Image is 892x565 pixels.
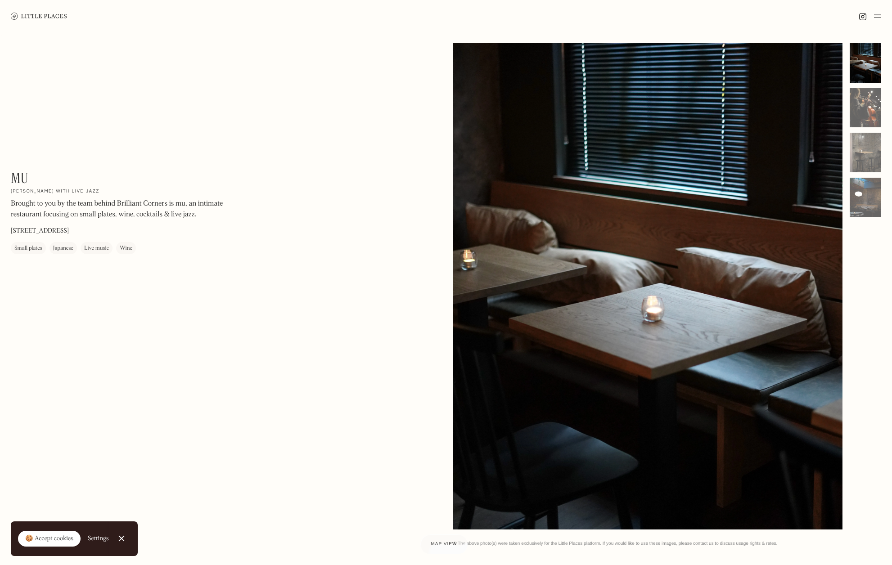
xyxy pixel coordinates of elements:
h1: mu [11,170,28,187]
div: © The above photo(s) were taken exclusively for the Little Places platform. If you would like to ... [453,541,881,547]
a: Close Cookie Popup [113,529,131,547]
p: [STREET_ADDRESS] [11,226,69,236]
h2: [PERSON_NAME] with live jazz [11,188,99,195]
a: Map view [420,534,468,554]
a: 🍪 Accept cookies [18,531,81,547]
div: Small plates [14,244,42,253]
div: Wine [120,244,132,253]
div: Live music [84,244,109,253]
p: Brought to you by the team behind Brilliant Corners is mu, an intimate restaurant focusing on sma... [11,198,254,220]
div: 🍪 Accept cookies [25,534,73,543]
div: Japanese [53,244,73,253]
div: Settings [88,535,109,542]
a: Settings [88,529,109,549]
span: Map view [431,542,457,547]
